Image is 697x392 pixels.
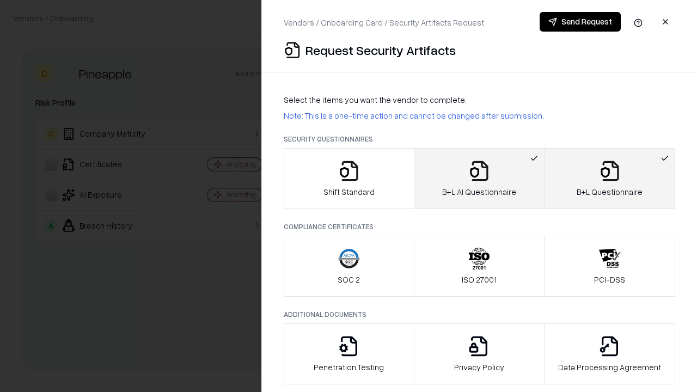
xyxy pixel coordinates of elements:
p: Penetration Testing [314,362,384,373]
p: Request Security Artifacts [305,41,456,59]
p: ISO 27001 [462,274,497,285]
p: PCI-DSS [594,274,625,285]
button: Data Processing Agreement [544,323,675,384]
button: ISO 27001 [414,236,545,297]
p: Shift Standard [323,186,375,198]
button: Privacy Policy [414,323,545,384]
button: B+L Questionnaire [544,148,675,209]
p: Security Questionnaires [284,134,675,144]
p: Additional Documents [284,310,675,319]
p: Select the items you want the vendor to complete: [284,94,675,106]
p: B+L AI Questionnaire [442,186,516,198]
p: B+L Questionnaire [577,186,643,198]
p: Compliance Certificates [284,222,675,231]
p: Data Processing Agreement [558,362,661,373]
button: PCI-DSS [544,236,675,297]
button: B+L AI Questionnaire [414,148,545,209]
button: Shift Standard [284,148,414,209]
p: Note: This is a one-time action and cannot be changed after submission. [284,110,675,121]
p: SOC 2 [338,274,360,285]
button: Send Request [540,12,621,32]
button: Penetration Testing [284,323,414,384]
p: Privacy Policy [454,362,504,373]
button: SOC 2 [284,236,414,297]
p: Vendors / Onboarding Card / Security Artifacts Request [284,17,484,28]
